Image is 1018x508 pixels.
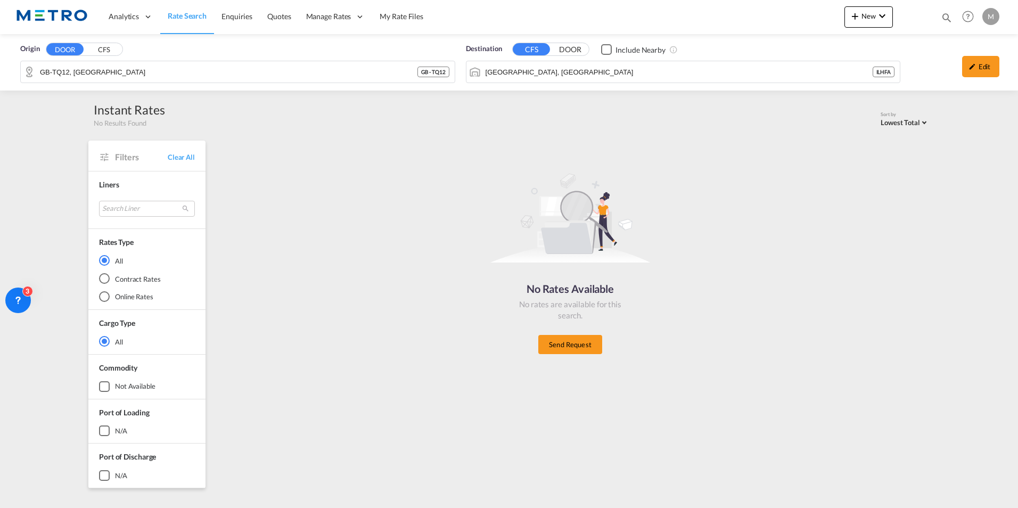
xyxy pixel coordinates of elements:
button: CFS [85,44,122,56]
button: Send Request [538,335,602,354]
div: icon-magnify [941,12,953,28]
input: Search by Door [40,64,417,80]
span: New [849,12,889,20]
div: No rates are available for this search. [517,299,623,321]
md-checkbox: N/A [99,425,195,436]
span: Port of Discharge [99,452,156,461]
div: M [982,8,999,25]
div: N/A [115,426,127,436]
span: Clear All [168,152,195,162]
span: Quotes [267,12,291,21]
img: 25181f208a6c11efa6aa1bf80d4cef53.png [16,5,88,29]
span: My Rate Files [380,12,423,21]
md-icon: icon-plus 400-fg [849,10,861,22]
span: No Results Found [94,118,146,128]
span: Lowest Total [881,118,920,127]
md-icon: icon-magnify [941,12,953,23]
span: Filters [115,151,168,163]
md-radio-button: All [99,255,195,266]
div: Help [959,7,982,27]
md-icon: icon-pencil [968,63,976,70]
md-checkbox: Checkbox No Ink [601,44,666,55]
md-checkbox: N/A [99,470,195,481]
span: Liners [99,180,119,189]
span: Destination [466,44,502,54]
span: Help [959,7,977,26]
span: Port of Loading [99,408,150,417]
span: Rate Search [168,11,207,20]
div: icon-pencilEdit [962,56,999,77]
button: DOOR [552,44,589,56]
div: Instant Rates [94,101,165,118]
div: not available [115,381,155,391]
div: N/A [115,471,127,480]
button: CFS [513,43,550,55]
md-radio-button: Online Rates [99,291,195,302]
md-select: Select: Lowest Total [881,116,930,128]
md-input-container: GB-TQ12, Teignbridge [21,61,455,83]
span: Analytics [109,11,139,22]
span: Enquiries [221,12,252,21]
md-radio-button: Contract Rates [99,273,195,284]
div: No Rates Available [517,281,623,296]
div: ILHFA [873,67,895,77]
div: Include Nearby [615,45,666,55]
span: GB - TQ12 [421,68,445,76]
input: Search by Port [486,64,873,80]
button: icon-plus 400-fgNewicon-chevron-down [844,6,893,28]
div: Sort by [881,111,930,118]
span: Commodity [99,363,137,372]
md-input-container: Haifa, ILHFA [466,61,900,83]
div: Rates Type [99,237,134,248]
md-radio-button: All [99,336,195,347]
img: norateimg.svg [490,173,650,263]
div: Cargo Type [99,318,135,329]
span: Origin [20,44,39,54]
button: DOOR [46,43,84,55]
md-icon: icon-chevron-down [876,10,889,22]
span: Manage Rates [306,11,351,22]
md-icon: Unchecked: Ignores neighbouring ports when fetching rates.Checked : Includes neighbouring ports w... [669,45,678,54]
